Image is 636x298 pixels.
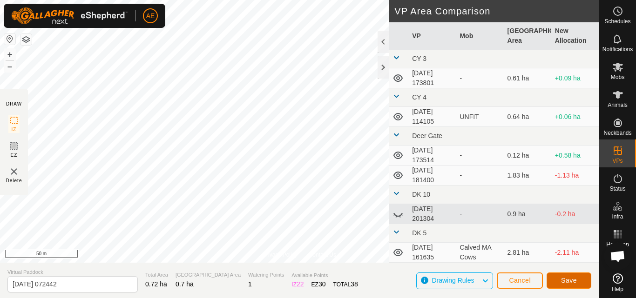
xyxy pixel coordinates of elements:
[504,146,551,166] td: 0.12 ha
[408,204,456,224] td: [DATE] 201304
[551,22,599,50] th: New Allocation
[11,7,128,24] img: Gallagher Logo
[412,229,426,237] span: DK 5
[11,152,18,159] span: EZ
[551,243,599,263] td: -2.11 ha
[145,280,167,288] span: 0.72 ha
[4,33,15,45] button: Reset Map
[599,270,636,296] a: Help
[606,242,629,247] span: Heatmap
[408,166,456,185] td: [DATE] 181400
[412,132,442,139] span: Deer Gate
[6,177,22,184] span: Delete
[432,277,474,284] span: Drawing Rules
[460,243,500,262] div: Calved MA Cows
[176,280,194,288] span: 0.7 ha
[612,286,623,292] span: Help
[460,171,500,180] div: -
[602,46,633,52] span: Notifications
[551,166,599,185] td: -1.13 ha
[309,251,336,259] a: Contact Us
[263,251,298,259] a: Privacy Policy
[248,280,252,288] span: 1
[291,272,358,279] span: Available Points
[504,107,551,127] td: 0.64 ha
[456,22,503,50] th: Mob
[551,68,599,88] td: +0.09 ha
[351,280,358,288] span: 38
[408,68,456,88] td: [DATE] 173801
[551,146,599,166] td: +0.58 ha
[248,271,284,279] span: Watering Points
[333,279,358,289] div: TOTAL
[608,102,628,108] span: Animals
[7,268,138,276] span: Virtual Paddock
[504,166,551,185] td: 1.83 ha
[408,243,456,263] td: [DATE] 161635
[504,243,551,263] td: 2.81 ha
[497,272,543,289] button: Cancel
[604,242,632,270] a: Open chat
[8,166,20,177] img: VP
[611,74,624,80] span: Mobs
[394,6,599,17] h2: VP Area Comparison
[318,280,326,288] span: 30
[291,279,304,289] div: IZ
[612,214,623,219] span: Infra
[612,158,622,164] span: VPs
[504,68,551,88] td: 0.61 ha
[603,130,631,136] span: Neckbands
[609,186,625,192] span: Status
[412,55,426,62] span: CY 3
[408,107,456,127] td: [DATE] 114105
[146,11,155,21] span: AE
[551,107,599,127] td: +0.06 ha
[412,93,426,101] span: CY 4
[504,22,551,50] th: [GEOGRAPHIC_DATA] Area
[4,61,15,72] button: –
[460,151,500,160] div: -
[504,204,551,224] td: 0.9 ha
[12,126,17,133] span: IZ
[145,271,168,279] span: Total Area
[6,100,22,107] div: DRAW
[460,112,500,122] div: UNFIT
[561,277,577,284] span: Save
[408,146,456,166] td: [DATE] 173514
[551,204,599,224] td: -0.2 ha
[460,209,500,219] div: -
[412,191,430,198] span: DK 10
[604,19,630,24] span: Schedules
[460,73,500,83] div: -
[176,271,241,279] span: [GEOGRAPHIC_DATA] Area
[20,34,32,45] button: Map Layers
[408,22,456,50] th: VP
[311,279,326,289] div: EZ
[297,280,304,288] span: 22
[4,49,15,60] button: +
[509,277,531,284] span: Cancel
[547,272,591,289] button: Save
